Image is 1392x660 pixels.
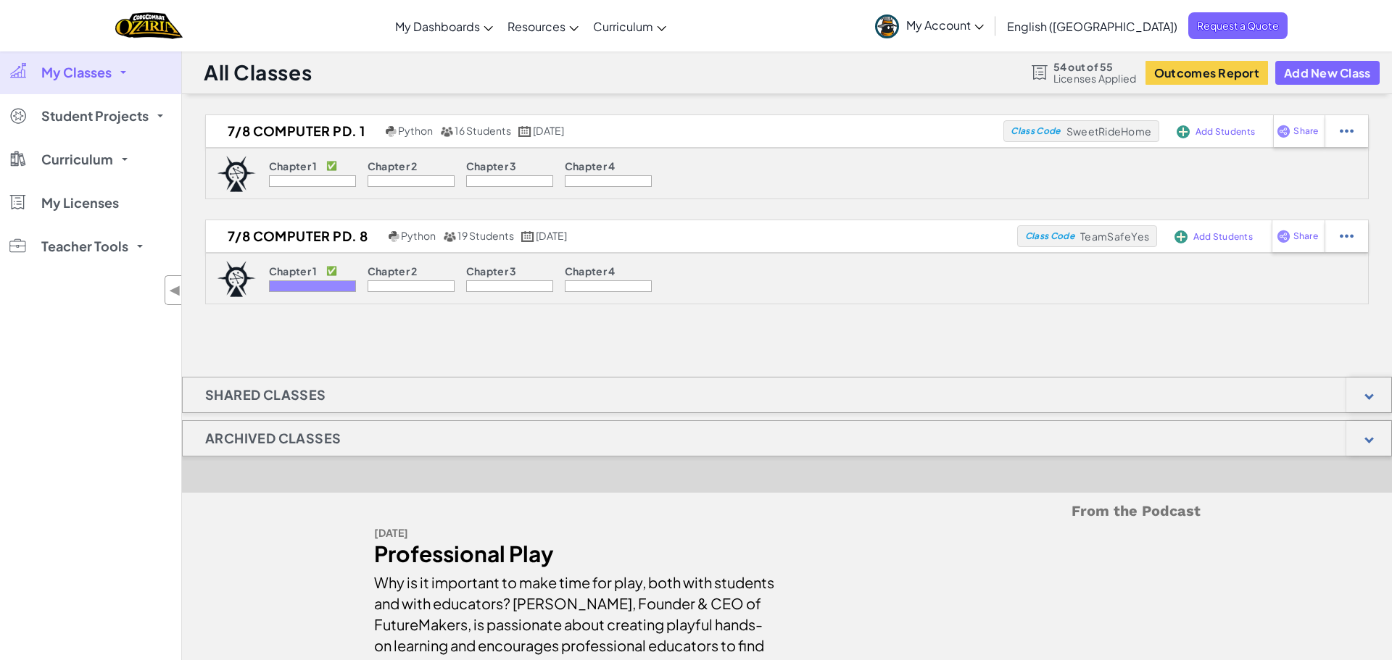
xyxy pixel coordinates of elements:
img: python.png [386,126,397,137]
p: Chapter 1 [269,265,318,277]
img: calendar.svg [518,126,531,137]
span: Class Code [1025,232,1074,241]
a: 7/8 Computer Pd. 8 Python 19 Students [DATE] [206,225,1017,247]
button: Outcomes Report [1145,61,1268,85]
a: Ozaria by CodeCombat logo [115,11,183,41]
h2: 7/8 Computer Pd. 1 [206,120,382,142]
p: Chapter 2 [368,160,418,172]
p: ✅ [326,160,337,172]
span: [DATE] [536,229,567,242]
h5: From the Podcast [374,500,1201,522]
button: Add New Class [1275,61,1380,85]
a: Request a Quote [1188,12,1288,39]
img: IconAddStudents.svg [1174,230,1188,243]
p: Chapter 4 [565,160,616,172]
span: Student Projects [41,109,149,122]
img: IconAddStudents.svg [1177,125,1190,138]
span: 19 Students [457,229,514,242]
span: My Licenses [41,196,119,209]
span: Resources [507,19,565,34]
span: Python [398,124,433,137]
span: Share [1293,232,1318,241]
a: 7/8 Computer Pd. 1 Python 16 Students [DATE] [206,120,1003,142]
span: My Account [906,17,984,33]
h1: Archived Classes [183,420,363,456]
img: logo [217,156,256,192]
span: [DATE] [533,124,564,137]
span: 54 out of 55 [1053,61,1137,72]
a: Curriculum [586,7,674,46]
span: Teacher Tools [41,240,128,253]
a: English ([GEOGRAPHIC_DATA]) [1000,7,1185,46]
p: ✅ [326,265,337,277]
span: Curriculum [41,153,113,166]
span: Share [1293,127,1318,135]
span: TeamSafeYes [1080,230,1149,243]
img: avatar [875,14,899,38]
span: Licenses Applied [1053,72,1137,84]
img: IconShare_Purple.svg [1277,230,1290,243]
img: MultipleUsers.png [440,126,453,137]
p: Chapter 2 [368,265,418,277]
h1: Shared Classes [183,377,349,413]
img: IconStudentEllipsis.svg [1340,230,1354,243]
span: Curriculum [593,19,653,34]
span: SweetRideHome [1066,125,1151,138]
span: Class Code [1011,127,1060,135]
p: Chapter 3 [466,265,517,277]
span: ◀ [169,280,181,301]
span: English ([GEOGRAPHIC_DATA]) [1007,19,1177,34]
a: Resources [500,7,586,46]
img: python.png [389,231,399,242]
a: My Account [868,3,991,49]
span: My Dashboards [395,19,480,34]
h2: 7/8 Computer Pd. 8 [206,225,385,247]
img: IconShare_Purple.svg [1277,125,1290,138]
span: My Classes [41,66,112,79]
span: Add Students [1196,128,1255,136]
p: Chapter 3 [466,160,517,172]
img: logo [217,261,256,297]
img: Home [115,11,183,41]
img: calendar.svg [521,231,534,242]
a: My Dashboards [388,7,500,46]
img: IconStudentEllipsis.svg [1340,125,1354,138]
h1: All Classes [204,59,312,86]
div: [DATE] [374,522,776,543]
div: Professional Play [374,543,776,564]
p: Chapter 1 [269,160,318,172]
span: 16 Students [455,124,511,137]
img: MultipleUsers.png [443,231,456,242]
span: Python [401,229,436,242]
span: Add Students [1193,233,1253,241]
p: Chapter 4 [565,265,616,277]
